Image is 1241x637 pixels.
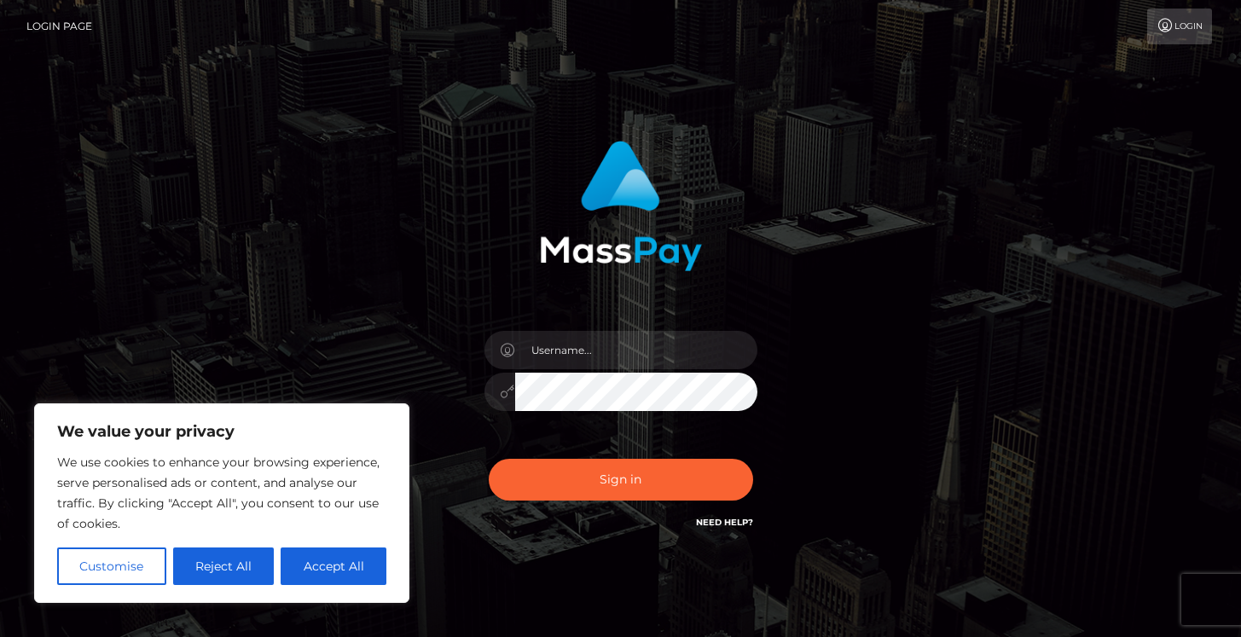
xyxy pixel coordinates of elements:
div: We value your privacy [34,403,409,603]
button: Reject All [173,547,275,585]
button: Customise [57,547,166,585]
img: MassPay Login [540,141,702,271]
a: Login [1147,9,1212,44]
p: We value your privacy [57,421,386,442]
button: Sign in [489,459,753,501]
p: We use cookies to enhance your browsing experience, serve personalised ads or content, and analys... [57,452,386,534]
a: Need Help? [696,517,753,528]
a: Login Page [26,9,92,44]
button: Accept All [281,547,386,585]
input: Username... [515,331,757,369]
